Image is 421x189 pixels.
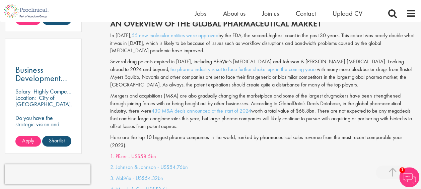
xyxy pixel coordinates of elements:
a: Upload CV [333,9,362,18]
a: Jobs [195,9,206,18]
a: the pharma industry is set to face further shake-ups in the coming years [169,66,317,73]
a: About us [223,9,245,18]
p: In [DATE], by the FDA, the second-highest count in the past 30 years. This cohort was nearly doub... [110,32,416,55]
a: 2. Johnson & Johnson - US$54.76bn [110,163,188,170]
span: Location: [15,94,36,102]
h2: An overview of the global pharmaceutical market [110,19,416,28]
a: 430 M&A deals announced at the start of 2024 [151,107,251,114]
a: Shortlist [42,136,71,146]
iframe: reCAPTCHA [5,164,90,184]
a: Contact [296,9,316,18]
p: Do you have the strategic vision and drive to forge impactful partnerships at the forefront of ph... [15,115,71,178]
span: Salary [15,87,30,95]
span: Business Development Manager [15,64,67,92]
span: Apply [22,15,34,22]
a: 55 new molecular entities were approved [132,32,218,39]
a: Apply [15,136,41,146]
a: Business Development Manager [15,66,71,82]
span: 1 [399,167,405,173]
a: 3. AbbVie - US$54.32bn [110,174,163,181]
p: City of [GEOGRAPHIC_DATA], [GEOGRAPHIC_DATA] [15,94,72,114]
span: Apply [22,137,34,144]
p: Mergers and acquisitions (M&A) are also gradually changing the marketplace and some of the larges... [110,92,416,130]
a: 1. Pfizer - US$58.5bn [110,152,156,160]
p: Here are the top 10 biggest pharma companies in the world, ranked by pharmaceutical sales revenue... [110,134,416,149]
p: Several drug patents expired in [DATE], including AbbVie’s [MEDICAL_DATA] and Johnson & [PERSON_N... [110,58,416,88]
a: Join us [262,9,279,18]
img: Chatbot [399,167,419,187]
p: Highly Competitive [33,87,78,95]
